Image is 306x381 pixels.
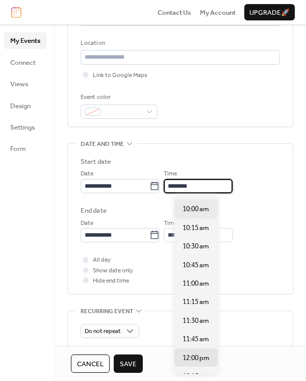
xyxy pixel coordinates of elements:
span: Form [10,144,26,154]
span: My Events [10,36,40,46]
a: My Account [200,7,236,17]
span: 10:30 am [183,241,209,251]
span: 10:00 am [183,204,209,214]
a: Connect [4,54,46,70]
span: Do not repeat [85,325,121,337]
a: Settings [4,119,46,135]
a: Views [4,75,46,92]
span: 11:00 am [183,278,209,289]
span: Contact Us [158,8,191,18]
div: End date [81,206,107,216]
span: 11:15 am [183,297,209,307]
span: Time [164,169,177,179]
button: Upgrade🚀 [244,4,295,20]
span: Time [164,218,177,228]
a: Design [4,97,46,114]
span: Show date only [93,266,133,276]
div: Start date [81,157,111,167]
span: Date [81,169,93,179]
span: Link to Google Maps [93,70,147,81]
a: My Events [4,32,46,48]
span: Date and time [81,139,124,149]
span: 10:15 am [183,223,209,233]
span: Cancel [77,359,104,369]
span: Save [120,359,137,369]
span: Connect [10,58,36,68]
span: Design [10,101,31,111]
span: Upgrade 🚀 [249,8,290,18]
button: Save [114,354,143,373]
div: Location [81,38,278,48]
span: 12:00 pm [183,353,210,363]
button: Cancel [71,354,110,373]
div: Event color [81,92,156,103]
span: Date [81,218,93,228]
span: 11:30 am [183,316,209,326]
span: Hide end time [93,276,129,286]
span: All day [93,255,111,265]
span: My Account [200,8,236,18]
span: Settings [10,122,35,133]
span: Recurring event [81,306,133,316]
img: logo [11,7,21,18]
a: Contact Us [158,7,191,17]
a: Form [4,140,46,157]
span: 10:45 am [183,260,209,270]
span: 11:45 am [183,334,209,344]
span: Views [10,79,28,89]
